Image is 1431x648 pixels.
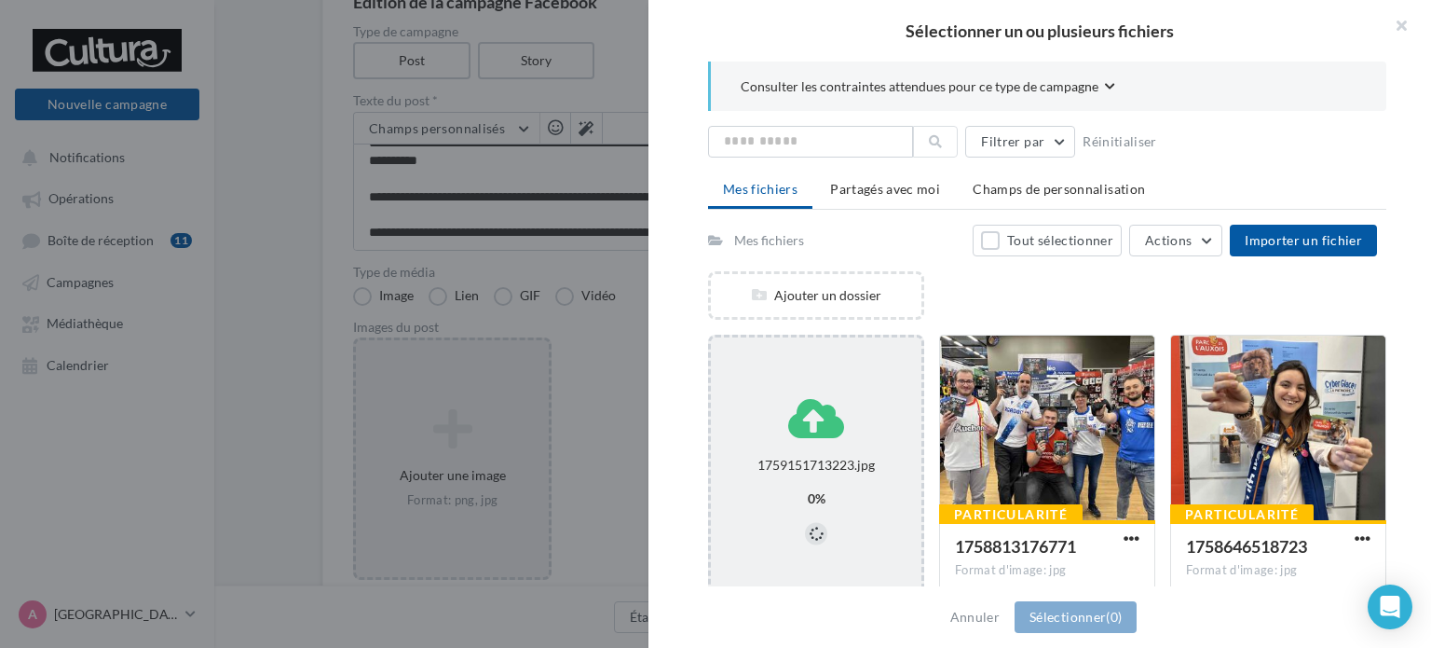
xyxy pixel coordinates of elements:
span: (0) [1106,609,1122,625]
button: Consulter les contraintes attendues pour ce type de campagne [741,76,1115,100]
span: Importer un fichier [1245,232,1362,248]
button: Tout sélectionner [973,225,1122,256]
button: Sélectionner(0) [1015,601,1137,633]
span: Actions [1145,232,1192,248]
button: Actions [1129,225,1222,256]
button: Filtrer par [965,126,1075,158]
button: Annuler [943,606,1007,628]
button: Réinitialiser [1075,131,1165,153]
div: Open Intercom Messenger [1368,585,1412,629]
h2: Sélectionner un ou plusieurs fichiers [678,22,1401,39]
div: Mes fichiers [734,231,804,250]
span: Consulter les contraintes attendues pour ce type de campagne [741,77,1098,96]
button: Importer un fichier [1230,225,1377,256]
